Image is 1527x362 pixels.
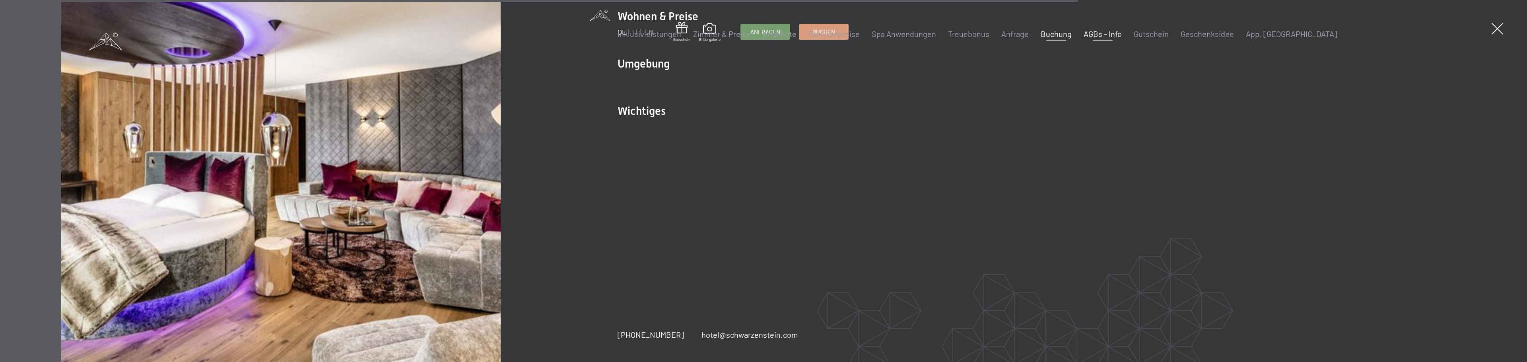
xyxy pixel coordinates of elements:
[632,27,638,36] a: IT
[1181,29,1234,39] a: Geschenksidee
[808,29,860,39] a: Familienpreise
[741,24,790,39] a: Anfragen
[673,22,690,42] a: Gutschein
[799,24,848,39] a: Buchen
[1246,29,1337,39] a: App. [GEOGRAPHIC_DATA]
[618,329,684,340] a: [PHONE_NUMBER]
[644,27,653,36] a: EN
[872,29,936,39] a: Spa Anwendungen
[618,29,681,39] a: Inklusivleistungen
[673,37,690,42] span: Gutschein
[699,37,721,42] span: Bildergalerie
[701,329,798,340] a: hotel@schwarzenstein.com
[693,29,751,39] a: Zimmer & Preise
[1134,29,1169,39] a: Gutschein
[1041,29,1072,39] a: Buchung
[618,330,684,339] span: [PHONE_NUMBER]
[763,29,797,39] a: Angebote
[1084,29,1122,39] a: AGBs - Info
[812,28,835,36] span: Buchen
[948,29,989,39] a: Treuebonus
[618,27,626,36] a: DE
[1001,29,1029,39] a: Anfrage
[750,28,780,36] span: Anfragen
[699,23,721,42] a: Bildergalerie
